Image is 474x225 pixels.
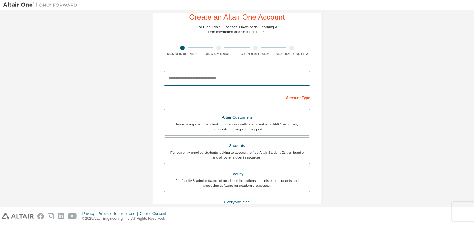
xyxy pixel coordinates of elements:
img: youtube.svg [68,213,77,219]
div: For Free Trials, Licenses, Downloads, Learning & Documentation and so much more. [197,25,278,35]
div: Account Type [164,92,310,102]
div: Create an Altair One Account [189,14,285,21]
div: Everyone else [168,198,306,207]
div: Cookie Consent [140,211,170,216]
div: Faculty [168,170,306,178]
div: Privacy [82,211,99,216]
div: Account Info [237,52,274,57]
div: Verify Email [201,52,237,57]
p: © 2025 Altair Engineering, Inc. All Rights Reserved. [82,216,170,221]
div: Personal Info [164,52,201,57]
div: For faculty & administrators of academic institutions administering students and accessing softwa... [168,178,306,188]
div: Students [168,141,306,150]
img: altair_logo.svg [2,213,34,219]
img: linkedin.svg [58,213,64,219]
img: instagram.svg [48,213,54,219]
div: For currently enrolled students looking to access the free Altair Student Edition bundle and all ... [168,150,306,160]
div: Website Terms of Use [99,211,140,216]
div: Security Setup [274,52,310,57]
img: Altair One [3,2,80,8]
img: facebook.svg [37,213,44,219]
div: Altair Customers [168,113,306,122]
div: For existing customers looking to access software downloads, HPC resources, community, trainings ... [168,122,306,132]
